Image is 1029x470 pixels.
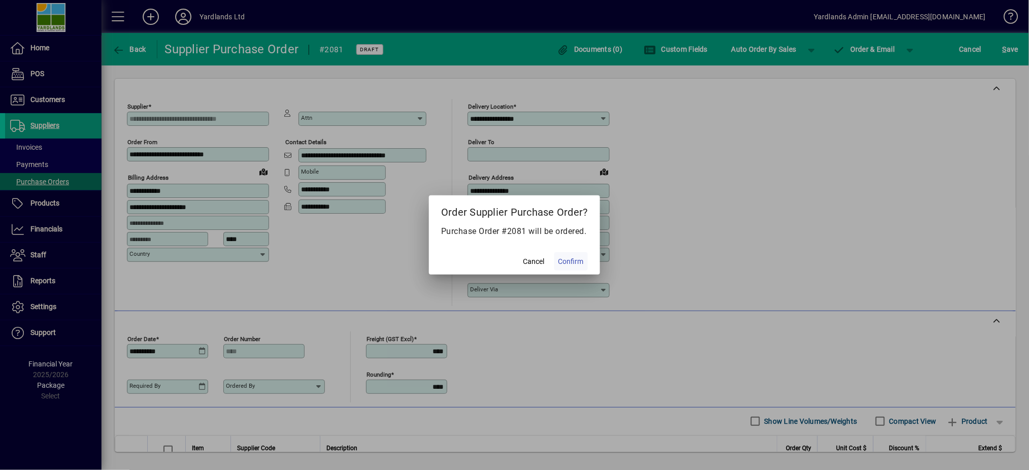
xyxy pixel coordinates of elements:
[558,256,584,267] span: Confirm
[518,252,550,271] button: Cancel
[441,225,588,238] p: Purchase Order #2081 will be ordered.
[554,252,588,271] button: Confirm
[523,256,545,267] span: Cancel
[429,195,600,225] h2: Order Supplier Purchase Order?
